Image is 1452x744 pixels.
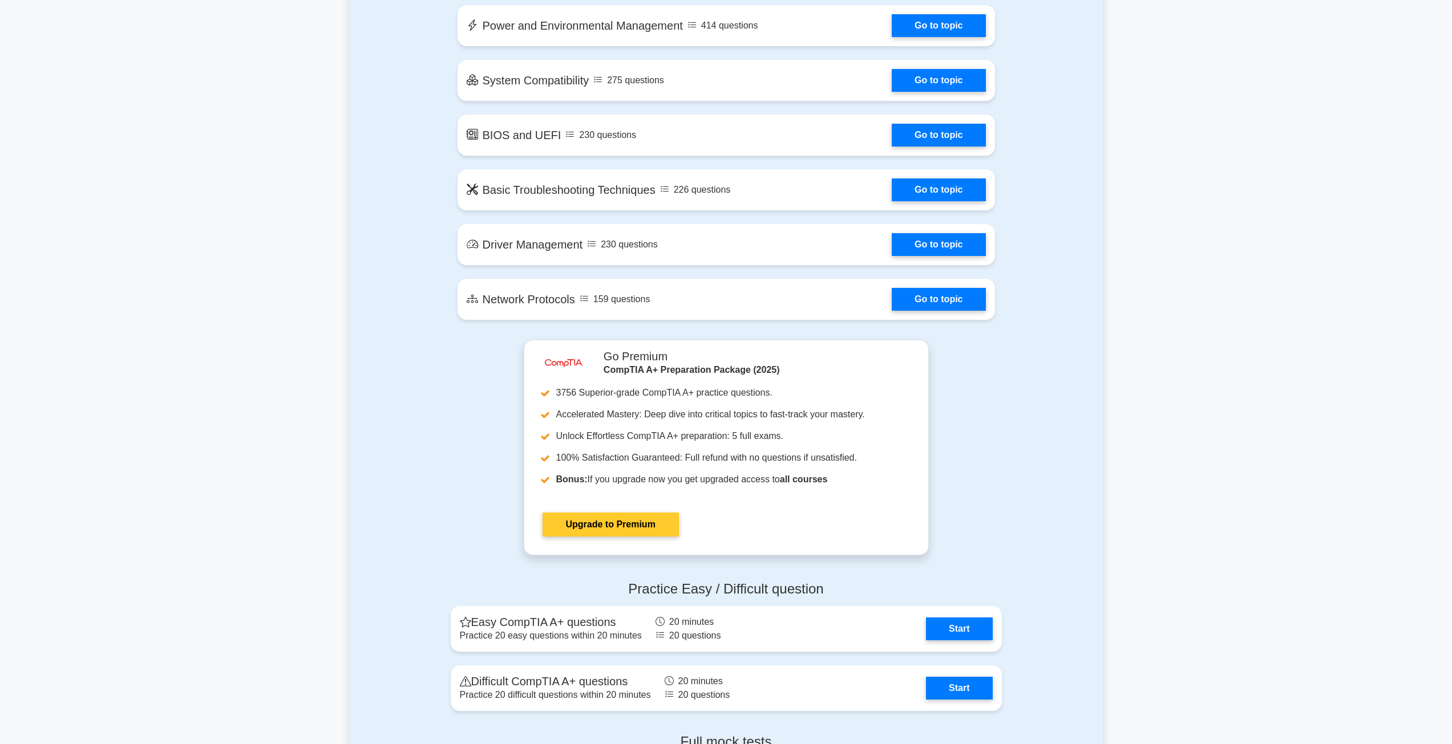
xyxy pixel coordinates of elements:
a: Go to topic [892,124,985,147]
a: Go to topic [892,69,985,92]
a: Go to topic [892,178,985,201]
a: Upgrade to Premium [543,513,679,536]
a: Start [926,677,992,700]
a: Go to topic [892,14,985,37]
a: Start [926,617,992,640]
a: Go to topic [892,233,985,256]
a: Go to topic [892,288,985,311]
h4: Practice Easy / Difficult question [451,581,1002,597]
